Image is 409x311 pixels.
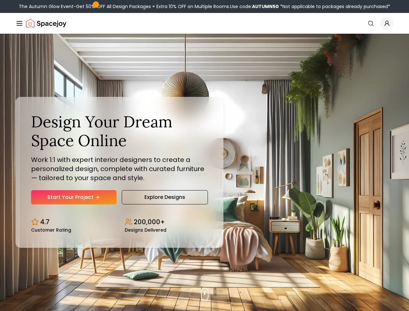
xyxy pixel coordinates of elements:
small: Designs Delivered [125,228,166,232]
a: Spacejoy [26,17,66,30]
p: Work 1:1 with expert interior designers to create a personalized design, complete with curated fu... [31,155,208,182]
nav: Global [16,13,393,34]
h1: Design Your Dream Space Online [31,112,208,150]
p: 200,000+ [134,217,165,226]
a: Explore Designs [122,190,208,204]
span: *Not applicable to packages already purchased* [279,3,390,10]
p: 4.7 [40,217,50,226]
small: Customer Rating [31,228,71,232]
a: Start Your Project [31,190,117,204]
img: Spacejoy Logo [26,17,66,30]
span: Use code: [230,3,279,10]
div: Design stats [31,212,208,232]
div: The Autumn Glow Event-Get 50% OFF All Design Packages + Extra 10% OFF on Multiple Rooms. [19,3,390,10]
b: AUTUMN50 [252,3,279,10]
